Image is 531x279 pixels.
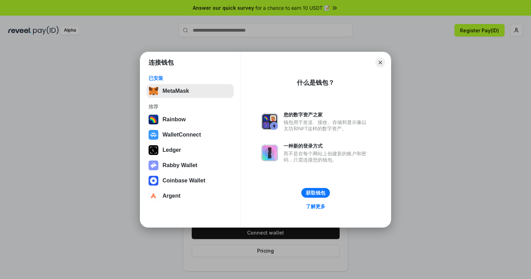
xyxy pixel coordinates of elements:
button: Argent [146,189,234,203]
img: svg+xml,%3Csvg%20xmlns%3D%22http%3A%2F%2Fwww.w3.org%2F2000%2Fsvg%22%20fill%3D%22none%22%20viewBox... [261,145,278,161]
button: MetaMask [146,84,234,98]
div: 您的数字资产之家 [284,112,370,118]
button: Rainbow [146,113,234,126]
img: svg+xml,%3Csvg%20xmlns%3D%22http%3A%2F%2Fwww.w3.org%2F2000%2Fsvg%22%20width%3D%2228%22%20height%3... [149,145,158,155]
div: 钱包用于发送、接收、存储和显示像以太坊和NFT这样的数字资产。 [284,119,370,132]
div: 而不是在每个网站上创建新的账户和密码，只需连接您的钱包。 [284,150,370,163]
div: Rainbow [163,116,186,123]
img: svg+xml,%3Csvg%20width%3D%22120%22%20height%3D%22120%22%20viewBox%3D%220%200%20120%20120%22%20fil... [149,115,158,124]
div: 什么是钱包？ [297,79,334,87]
div: MetaMask [163,88,189,94]
img: svg+xml,%3Csvg%20width%3D%2228%22%20height%3D%2228%22%20viewBox%3D%220%200%2028%2028%22%20fill%3D... [149,191,158,201]
div: 一种新的登录方式 [284,143,370,149]
img: svg+xml,%3Csvg%20width%3D%2228%22%20height%3D%2228%22%20viewBox%3D%220%200%2028%2028%22%20fill%3D... [149,130,158,140]
button: Ledger [146,143,234,157]
button: 获取钱包 [301,188,330,198]
div: Argent [163,193,181,199]
div: Rabby Wallet [163,162,197,169]
div: WalletConnect [163,132,201,138]
a: 了解更多 [302,202,330,211]
img: svg+xml,%3Csvg%20xmlns%3D%22http%3A%2F%2Fwww.w3.org%2F2000%2Fsvg%22%20fill%3D%22none%22%20viewBox... [149,161,158,170]
div: 了解更多 [306,203,325,210]
div: Ledger [163,147,181,153]
img: svg+xml,%3Csvg%20width%3D%2228%22%20height%3D%2228%22%20viewBox%3D%220%200%2028%2028%22%20fill%3D... [149,176,158,186]
div: 获取钱包 [306,190,325,196]
button: WalletConnect [146,128,234,142]
h1: 连接钱包 [149,58,174,67]
img: svg+xml,%3Csvg%20xmlns%3D%22http%3A%2F%2Fwww.w3.org%2F2000%2Fsvg%22%20fill%3D%22none%22%20viewBox... [261,113,278,130]
div: 已安装 [149,75,232,81]
div: 推荐 [149,104,232,110]
img: svg+xml,%3Csvg%20fill%3D%22none%22%20height%3D%2233%22%20viewBox%3D%220%200%2035%2033%22%20width%... [149,86,158,96]
button: Coinbase Wallet [146,174,234,188]
div: Coinbase Wallet [163,178,205,184]
button: Rabby Wallet [146,158,234,172]
button: Close [375,58,385,67]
